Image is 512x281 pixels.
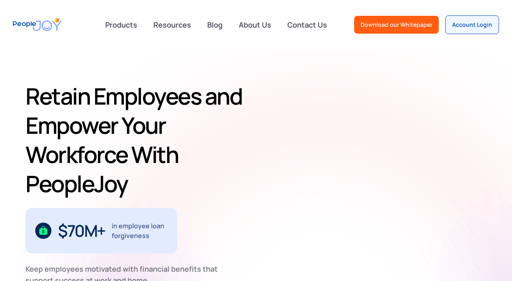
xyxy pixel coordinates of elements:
a: home [13,13,62,36]
div: 1 / 3 [25,208,177,253]
a: Contact Us [283,16,332,34]
a: Account Login [445,15,499,34]
div: Download our Whitepaper [361,21,432,29]
div: in employee loan forgiveness [112,221,168,240]
a: Blog [202,16,227,34]
div: Account Login [452,21,492,29]
a: About Us [234,16,276,34]
div: $70M+ [58,224,105,237]
a: Download our Whitepaper [354,16,439,34]
a: Resources [149,16,196,34]
div: Products [100,17,142,33]
h1: Retain Employees and Empower Your Workforce With PeopleJoy [25,82,262,198]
